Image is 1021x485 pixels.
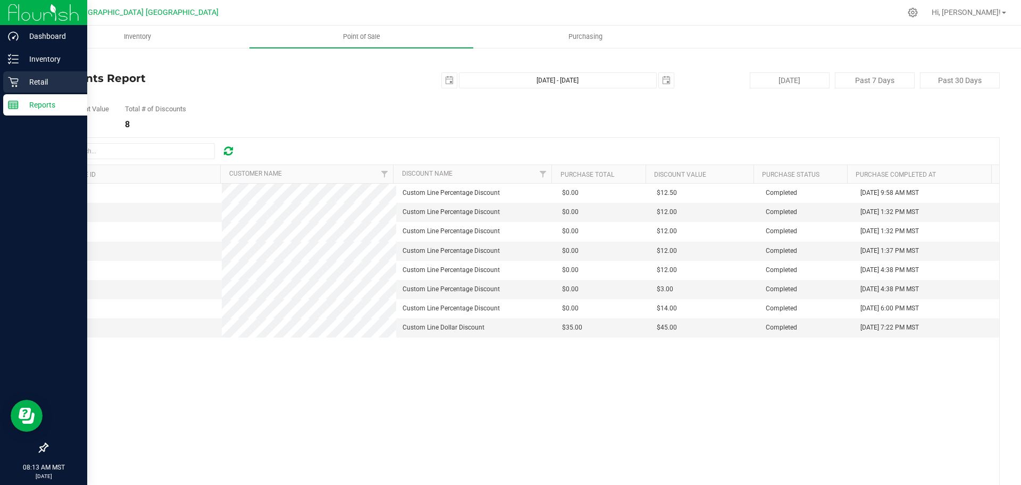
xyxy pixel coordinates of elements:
[766,188,797,198] span: Completed
[55,143,215,159] input: Search...
[8,100,19,110] inline-svg: Reports
[534,165,551,183] a: Filter
[860,323,919,333] span: [DATE] 7:22 PM MST
[659,73,674,88] span: select
[5,472,82,480] p: [DATE]
[766,303,797,314] span: Completed
[562,226,579,236] span: $0.00
[125,120,186,129] div: 8
[19,98,82,111] p: Reports
[26,26,249,48] a: Inventory
[562,303,579,314] span: $0.00
[657,207,677,217] span: $12.00
[554,32,617,42] span: Purchasing
[403,323,484,333] span: Custom Line Dollar Discount
[920,72,1000,88] button: Past 30 Days
[562,323,582,333] span: $35.00
[562,207,579,217] span: $0.00
[860,226,919,236] span: [DATE] 1:32 PM MST
[442,73,457,88] span: select
[47,72,364,84] h4: Discounts Report
[329,32,395,42] span: Point of Sale
[906,7,919,18] div: Manage settings
[31,8,219,17] span: [US_STATE][GEOGRAPHIC_DATA] [GEOGRAPHIC_DATA]
[403,284,500,294] span: Custom Line Percentage Discount
[654,171,706,178] a: Discount Value
[860,246,919,256] span: [DATE] 1:37 PM MST
[19,53,82,65] p: Inventory
[562,188,579,198] span: $0.00
[860,265,919,275] span: [DATE] 4:38 PM MST
[657,303,677,314] span: $14.00
[19,76,82,88] p: Retail
[403,265,500,275] span: Custom Line Percentage Discount
[403,226,500,236] span: Custom Line Percentage Discount
[657,188,677,198] span: $12.50
[8,31,19,42] inline-svg: Dashboard
[8,77,19,87] inline-svg: Retail
[657,323,677,333] span: $45.00
[5,463,82,472] p: 08:13 AM MST
[860,207,919,217] span: [DATE] 1:32 PM MST
[473,26,697,48] a: Purchasing
[375,165,393,183] a: Filter
[560,171,614,178] a: Purchase Total
[402,170,453,177] a: Discount Name
[766,207,797,217] span: Completed
[8,54,19,64] inline-svg: Inventory
[835,72,915,88] button: Past 7 Days
[657,265,677,275] span: $12.00
[110,32,165,42] span: Inventory
[766,226,797,236] span: Completed
[856,171,936,178] a: Purchase Completed At
[125,105,186,112] div: Total # of Discounts
[766,323,797,333] span: Completed
[229,170,282,177] a: Customer Name
[562,246,579,256] span: $0.00
[766,246,797,256] span: Completed
[766,265,797,275] span: Completed
[562,265,579,275] span: $0.00
[403,246,500,256] span: Custom Line Percentage Discount
[762,171,819,178] a: Purchase Status
[766,284,797,294] span: Completed
[562,284,579,294] span: $0.00
[657,284,673,294] span: $3.00
[860,188,919,198] span: [DATE] 9:58 AM MST
[750,72,830,88] button: [DATE]
[249,26,473,48] a: Point of Sale
[403,188,500,198] span: Custom Line Percentage Discount
[403,303,500,314] span: Custom Line Percentage Discount
[860,303,919,314] span: [DATE] 6:00 PM MST
[657,246,677,256] span: $12.00
[932,8,1001,17] span: Hi, [PERSON_NAME]!
[403,207,500,217] span: Custom Line Percentage Discount
[860,284,919,294] span: [DATE] 4:38 PM MST
[657,226,677,236] span: $12.00
[19,30,82,43] p: Dashboard
[11,400,43,432] iframe: Resource center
